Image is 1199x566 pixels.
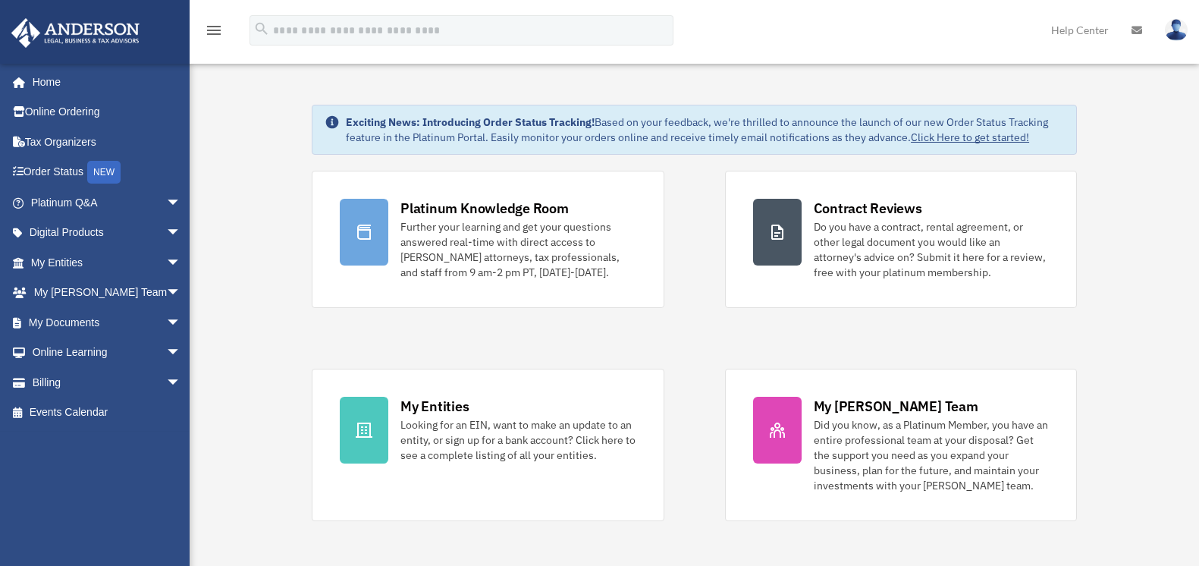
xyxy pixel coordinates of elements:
a: Home [11,67,196,97]
span: arrow_drop_down [166,367,196,398]
div: Platinum Knowledge Room [400,199,569,218]
div: Contract Reviews [814,199,922,218]
img: Anderson Advisors Platinum Portal [7,18,144,48]
div: My [PERSON_NAME] Team [814,397,978,416]
a: My [PERSON_NAME] Team Did you know, as a Platinum Member, you have an entire professional team at... [725,369,1077,521]
span: arrow_drop_down [166,187,196,219]
div: Further your learning and get your questions answered real-time with direct access to [PERSON_NAM... [400,219,636,280]
strong: Exciting News: Introducing Order Status Tracking! [346,115,595,129]
a: My Entitiesarrow_drop_down [11,247,204,278]
a: Digital Productsarrow_drop_down [11,218,204,248]
a: My [PERSON_NAME] Teamarrow_drop_down [11,278,204,308]
a: Platinum Q&Aarrow_drop_down [11,187,204,218]
span: arrow_drop_down [166,218,196,249]
span: arrow_drop_down [166,338,196,369]
a: Tax Organizers [11,127,204,157]
i: menu [205,21,223,39]
a: My Documentsarrow_drop_down [11,307,204,338]
div: Based on your feedback, we're thrilled to announce the launch of our new Order Status Tracking fe... [346,115,1064,145]
span: arrow_drop_down [166,278,196,309]
div: Do you have a contract, rental agreement, or other legal document you would like an attorney's ad... [814,219,1049,280]
div: NEW [87,161,121,184]
a: Order StatusNEW [11,157,204,188]
a: My Entities Looking for an EIN, want to make an update to an entity, or sign up for a bank accoun... [312,369,664,521]
a: Events Calendar [11,398,204,428]
span: arrow_drop_down [166,307,196,338]
a: Online Ordering [11,97,204,127]
a: Platinum Knowledge Room Further your learning and get your questions answered real-time with dire... [312,171,664,308]
a: menu [205,27,223,39]
a: Billingarrow_drop_down [11,367,204,398]
i: search [253,20,270,37]
img: User Pic [1165,19,1188,41]
a: Contract Reviews Do you have a contract, rental agreement, or other legal document you would like... [725,171,1077,308]
div: Did you know, as a Platinum Member, you have an entire professional team at your disposal? Get th... [814,417,1049,493]
a: Click Here to get started! [911,130,1029,144]
span: arrow_drop_down [166,247,196,278]
div: My Entities [400,397,469,416]
div: Looking for an EIN, want to make an update to an entity, or sign up for a bank account? Click her... [400,417,636,463]
a: Online Learningarrow_drop_down [11,338,204,368]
